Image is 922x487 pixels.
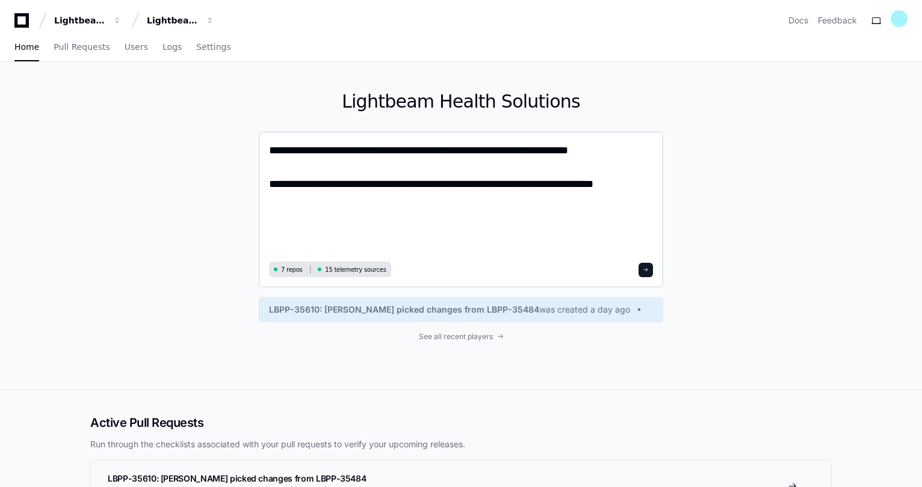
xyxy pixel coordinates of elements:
[259,332,663,342] a: See all recent players
[125,43,148,51] span: Users
[14,43,39,51] span: Home
[14,34,39,61] a: Home
[281,265,303,274] span: 7 repos
[54,34,110,61] a: Pull Requests
[325,265,386,274] span: 15 telemetry sources
[54,14,106,26] div: Lightbeam Health
[142,10,219,31] button: Lightbeam Health Solutions
[259,91,663,112] h1: Lightbeam Health Solutions
[539,304,630,316] span: was created a day ago
[108,473,366,483] span: LBPP-35610: [PERSON_NAME] picked changes from LBPP-35484
[788,14,808,26] a: Docs
[54,43,110,51] span: Pull Requests
[147,14,199,26] div: Lightbeam Health Solutions
[162,43,182,51] span: Logs
[269,304,653,316] a: LBPP-35610: [PERSON_NAME] picked changes from LBPP-35484was created a day ago
[90,438,832,450] p: Run through the checklists associated with your pull requests to verify your upcoming releases.
[162,34,182,61] a: Logs
[196,43,230,51] span: Settings
[419,332,493,342] span: See all recent players
[196,34,230,61] a: Settings
[269,304,539,316] span: LBPP-35610: [PERSON_NAME] picked changes from LBPP-35484
[125,34,148,61] a: Users
[818,14,857,26] button: Feedback
[90,414,832,431] h2: Active Pull Requests
[49,10,126,31] button: Lightbeam Health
